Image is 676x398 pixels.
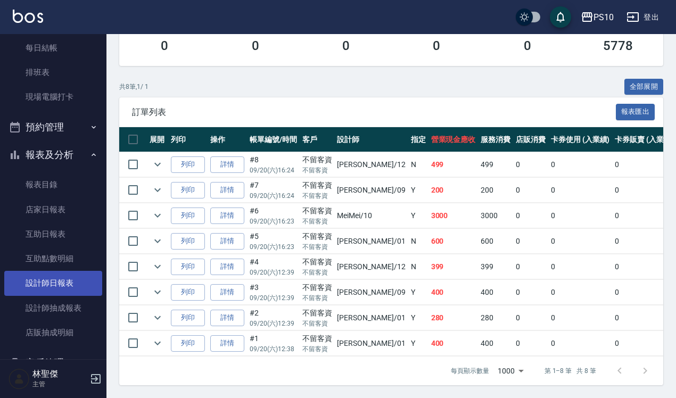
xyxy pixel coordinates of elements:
div: 不留客資 [302,333,332,344]
p: 09/20 (六) 16:23 [250,217,297,226]
td: #1 [247,331,300,356]
td: Y [408,178,428,203]
span: 訂單列表 [132,107,616,118]
button: 列印 [171,310,205,326]
button: 登出 [622,7,663,27]
p: 不留客資 [302,293,332,303]
a: 詳情 [210,335,244,352]
div: 1000 [493,356,527,385]
a: 現場電腦打卡 [4,85,102,109]
a: 詳情 [210,182,244,198]
td: [PERSON_NAME] /12 [334,152,408,177]
a: 詳情 [210,310,244,326]
td: 0 [548,152,613,177]
p: 09/20 (六) 16:24 [250,165,297,175]
button: PS10 [576,6,618,28]
td: #3 [247,280,300,305]
td: 0 [548,203,613,228]
td: [PERSON_NAME] /12 [334,254,408,279]
a: 設計師日報表 [4,271,102,295]
td: N [408,229,428,254]
td: 400 [428,331,479,356]
td: 0 [513,331,548,356]
h3: 0 [252,38,259,53]
td: 399 [478,254,513,279]
td: #6 [247,203,300,228]
td: Y [408,331,428,356]
a: 詳情 [210,259,244,275]
button: 列印 [171,233,205,250]
p: 每頁顯示數量 [451,366,489,376]
h3: 0 [161,38,168,53]
button: 報表及分析 [4,141,102,169]
p: 09/20 (六) 12:39 [250,319,297,328]
td: 3000 [478,203,513,228]
td: 0 [548,280,613,305]
p: 共 8 筆, 1 / 1 [119,82,149,92]
a: 詳情 [210,208,244,224]
td: #8 [247,152,300,177]
div: 不留客資 [302,308,332,319]
p: 09/20 (六) 12:39 [250,293,297,303]
td: Y [408,305,428,330]
button: 全部展開 [624,79,664,95]
td: 0 [513,203,548,228]
td: Y [408,203,428,228]
p: 不留客資 [302,217,332,226]
button: expand row [150,233,166,249]
td: 0 [513,178,548,203]
button: 列印 [171,182,205,198]
td: #4 [247,254,300,279]
h5: 林聖傑 [32,369,87,379]
div: 不留客資 [302,282,332,293]
td: 0 [513,280,548,305]
button: expand row [150,310,166,326]
td: 499 [478,152,513,177]
td: #5 [247,229,300,254]
button: 列印 [171,335,205,352]
button: expand row [150,208,166,223]
td: N [408,254,428,279]
a: 互助日報表 [4,222,102,246]
h3: 0 [524,38,531,53]
button: 列印 [171,259,205,275]
p: 09/20 (六) 12:39 [250,268,297,277]
td: 399 [428,254,479,279]
td: [PERSON_NAME] /09 [334,280,408,305]
td: 0 [548,254,613,279]
p: 不留客資 [302,319,332,328]
button: 預約管理 [4,113,102,141]
th: 卡券使用 (入業績) [548,127,613,152]
button: expand row [150,156,166,172]
p: 不留客資 [302,165,332,175]
div: 不留客資 [302,180,332,191]
p: 09/20 (六) 16:23 [250,242,297,252]
a: 排班表 [4,60,102,85]
th: 客戶 [300,127,335,152]
td: 0 [548,331,613,356]
a: 店販抽成明細 [4,320,102,345]
td: 0 [513,152,548,177]
td: #7 [247,178,300,203]
a: 報表目錄 [4,172,102,197]
td: 200 [478,178,513,203]
a: 店家日報表 [4,197,102,222]
div: PS10 [593,11,614,24]
th: 指定 [408,127,428,152]
a: 設計師抽成報表 [4,296,102,320]
a: 詳情 [210,284,244,301]
td: 0 [548,305,613,330]
div: 不留客資 [302,256,332,268]
button: 列印 [171,156,205,173]
td: [PERSON_NAME] /01 [334,331,408,356]
th: 營業現金應收 [428,127,479,152]
a: 每日結帳 [4,36,102,60]
td: 400 [428,280,479,305]
th: 店販消費 [513,127,548,152]
p: 09/20 (六) 12:38 [250,344,297,354]
img: Person [9,368,30,389]
td: 600 [428,229,479,254]
h3: 5778 [603,38,633,53]
td: 200 [428,178,479,203]
p: 主管 [32,379,87,389]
